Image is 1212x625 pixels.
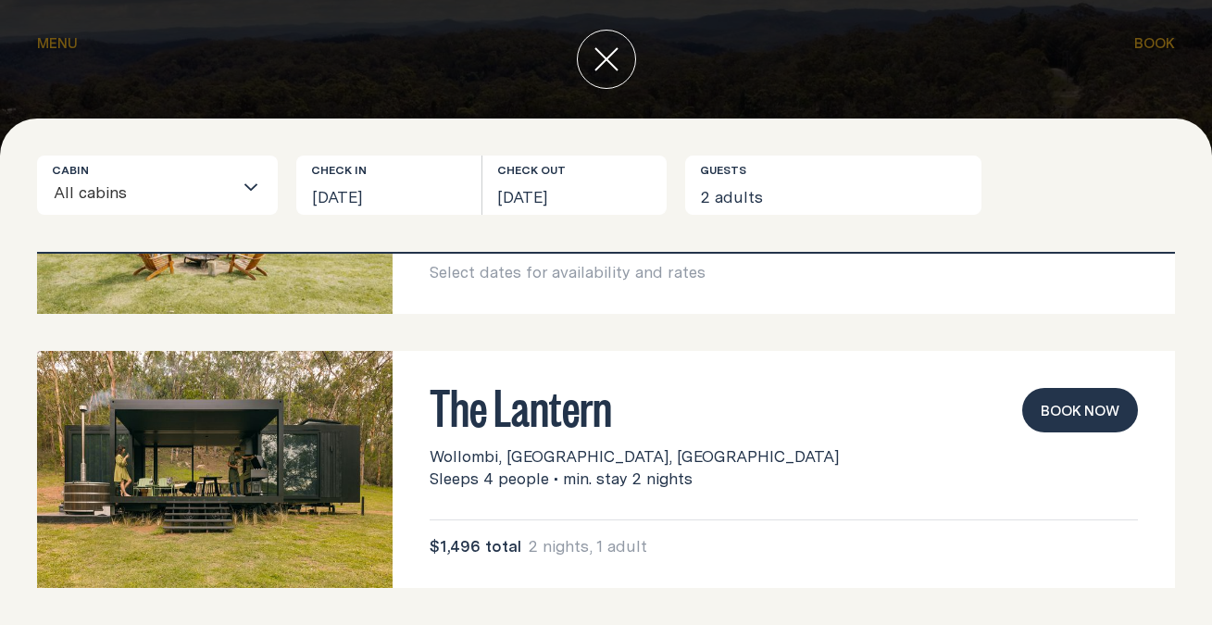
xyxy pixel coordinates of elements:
label: Guests [700,163,746,178]
span: 2 nights, 1 adult [529,535,647,557]
button: book now [1022,388,1138,432]
div: Search for option [37,156,278,215]
p: Select dates for availability and rates [430,261,1138,283]
span: Sleeps 4 people • min. stay 2 nights [430,468,693,490]
button: [DATE] [296,156,481,215]
button: [DATE] [482,156,668,215]
h3: The Lantern [430,388,1138,423]
input: Search for option [128,175,232,214]
span: $1,496 total [430,535,521,557]
button: 2 adults [685,156,981,215]
span: Wollombi, [GEOGRAPHIC_DATA], [GEOGRAPHIC_DATA] [430,445,839,468]
button: close [577,30,636,89]
span: All cabins [53,171,128,214]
